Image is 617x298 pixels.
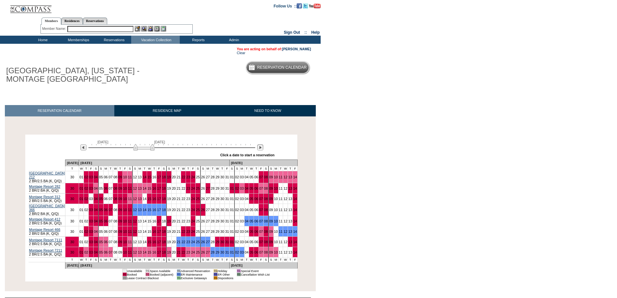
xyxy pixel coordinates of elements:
a: 28 [211,208,215,212]
a: 08 [264,186,268,190]
a: 30 [70,219,74,223]
a: 04 [245,208,249,212]
img: Follow us on Twitter [303,3,308,8]
a: 03 [240,230,244,233]
a: [GEOGRAPHIC_DATA] 212 [29,171,65,179]
a: 03 [240,186,244,190]
a: 07 [109,175,113,179]
a: 02 [84,219,88,223]
a: 26 [201,219,205,223]
a: 01 [79,219,83,223]
a: 10 [274,208,278,212]
a: Become our fan on Facebook [297,4,302,7]
a: 30 [220,175,224,179]
a: Help [311,30,320,35]
a: 29 [215,208,219,212]
a: 10 [123,230,127,233]
a: 31 [225,230,229,233]
a: 29 [215,219,219,223]
a: 12 [133,208,137,212]
a: 26 [201,230,205,233]
a: 25 [196,175,200,179]
a: 06 [254,197,258,201]
a: 16 [152,197,156,201]
a: 14 [143,186,147,190]
a: 02 [84,197,88,201]
td: Reports [180,36,215,44]
a: 13 [138,175,142,179]
a: 01 [230,197,234,201]
a: 04 [245,197,249,201]
a: 02 [235,219,239,223]
a: 04 [94,175,98,179]
a: 14 [293,197,297,201]
a: Follow us on Twitter [303,4,308,7]
a: 20 [172,186,176,190]
a: 13 [288,175,292,179]
a: 15 [147,230,151,233]
a: 05 [249,219,253,223]
a: 22 [181,208,185,212]
a: 30 [70,230,74,233]
a: 05 [99,197,103,201]
a: 29 [215,230,219,233]
a: 03 [89,230,93,233]
a: 10 [274,175,278,179]
a: 27 [206,219,210,223]
a: 27 [206,197,210,201]
a: Montage Resort 412 [29,217,61,221]
a: 18 [162,230,166,233]
a: 13 [288,186,292,190]
a: 23 [186,219,190,223]
a: 28 [211,186,215,190]
a: 20 [172,219,176,223]
a: 01 [230,186,234,190]
a: 10 [123,175,127,179]
a: 23 [186,175,190,179]
a: 25 [196,219,200,223]
a: 12 [283,219,287,223]
a: 03 [240,219,244,223]
a: 09 [269,208,273,212]
a: 19 [167,197,171,201]
a: 08 [264,208,268,212]
a: 09 [269,186,273,190]
a: 24 [191,230,195,233]
a: 12 [133,219,137,223]
a: 29 [215,186,219,190]
a: 19 [167,175,171,179]
a: 14 [143,175,147,179]
a: 30 [70,208,74,212]
a: 13 [138,197,142,201]
a: 05 [99,208,103,212]
a: 10 [123,186,127,190]
a: 24 [191,219,195,223]
a: Montage Resort 466 [29,228,61,232]
a: 20 [172,230,176,233]
a: 16 [152,186,156,190]
a: Reservations [83,18,107,24]
a: 19 [167,208,171,212]
a: 31 [225,186,229,190]
img: Next [257,144,263,150]
a: 01 [79,208,83,212]
a: Montage Resort 312 [29,195,61,199]
a: 21 [177,219,181,223]
a: 07 [109,186,113,190]
a: 06 [254,186,258,190]
a: 24 [191,197,195,201]
a: 04 [245,175,249,179]
a: 16 [152,219,156,223]
a: 19 [167,186,171,190]
a: 01 [79,230,83,233]
a: Residences [61,18,83,24]
a: 27 [206,175,210,179]
a: 30 [220,208,224,212]
a: 22 [181,186,185,190]
a: 14 [143,230,147,233]
a: 17 [157,197,161,201]
a: 02 [84,175,88,179]
a: 17 [157,186,161,190]
a: 21 [177,230,181,233]
a: RESERVATION CALENDAR [5,105,114,116]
